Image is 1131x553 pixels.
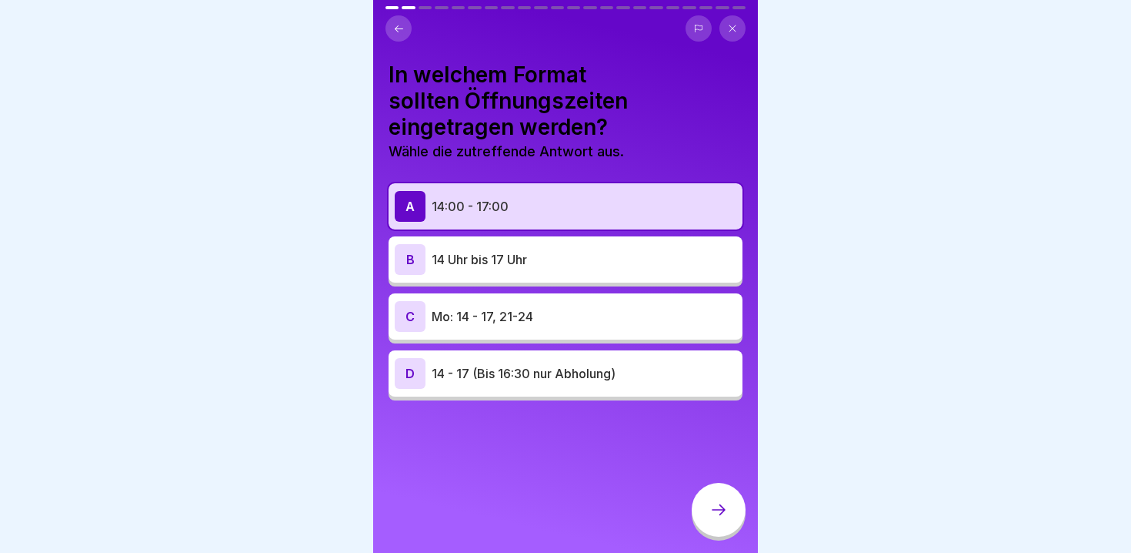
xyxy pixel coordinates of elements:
[432,307,736,326] p: Mo: 14 - 17, 21-24
[432,250,736,269] p: 14 Uhr bis 17 Uhr
[389,143,742,160] p: Wähle die zutreffende Antwort aus.
[395,244,425,275] div: B
[395,358,425,389] div: D
[432,197,736,216] p: 14:00 - 17:00
[432,364,736,383] p: 14 - 17 (Bis 16:30 nur Abholung)
[389,62,742,140] h4: In welchem Format sollten Öffnungszeiten eingetragen werden?
[395,301,425,332] div: C
[395,191,425,222] div: A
